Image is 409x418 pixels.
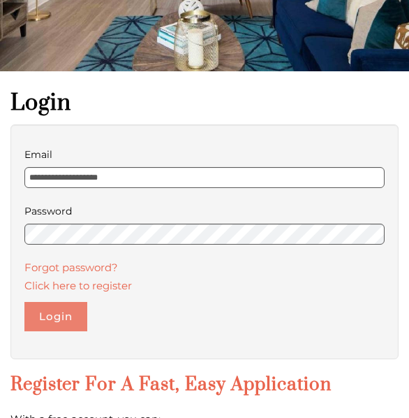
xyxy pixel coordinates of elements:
[24,145,385,164] label: Email
[24,279,132,292] a: Click here to register
[24,202,385,220] label: Password
[24,261,118,274] a: Forgot password?
[24,224,385,245] input: password
[10,89,399,117] h1: Login
[10,373,399,396] h2: Register for a Fast, Easy Application
[24,302,87,331] button: Login
[24,167,385,188] input: email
